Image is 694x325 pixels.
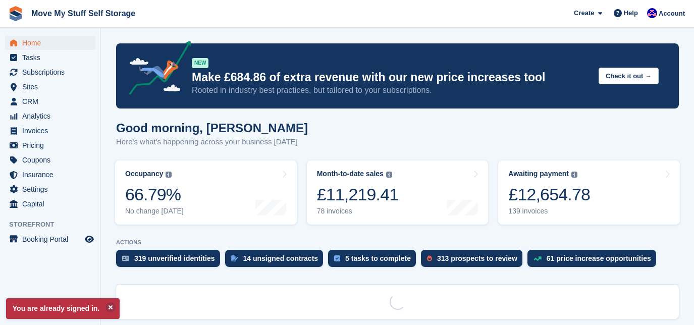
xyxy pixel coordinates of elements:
span: CRM [22,94,83,109]
div: Awaiting payment [508,170,569,178]
a: menu [5,124,95,138]
span: Capital [22,197,83,211]
div: 66.79% [125,184,184,205]
div: 313 prospects to review [437,254,517,262]
a: 61 price increase opportunities [527,250,661,272]
a: menu [5,80,95,94]
p: Make £684.86 of extra revenue with our new price increases tool [192,70,591,85]
a: Awaiting payment £12,654.78 139 invoices [498,160,680,225]
span: Create [574,8,594,18]
div: £11,219.41 [317,184,399,205]
img: verify_identity-adf6edd0f0f0b5bbfe63781bf79b02c33cf7c696d77639b501bdc392416b5a36.svg [122,255,129,261]
div: NEW [192,58,208,68]
a: Month-to-date sales £11,219.41 78 invoices [307,160,489,225]
img: task-75834270c22a3079a89374b754ae025e5fb1db73e45f91037f5363f120a921f8.svg [334,255,340,261]
span: Settings [22,182,83,196]
a: Preview store [83,233,95,245]
a: menu [5,232,95,246]
div: 139 invoices [508,207,590,215]
a: menu [5,168,95,182]
a: Occupancy 66.79% No change [DATE] [115,160,297,225]
div: 61 price increase opportunities [547,254,651,262]
a: menu [5,138,95,152]
span: Tasks [22,50,83,65]
img: icon-info-grey-7440780725fd019a000dd9b08b2336e03edf1995a4989e88bcd33f0948082b44.svg [571,172,577,178]
div: Occupancy [125,170,163,178]
p: Here's what's happening across your business [DATE] [116,136,308,148]
img: stora-icon-8386f47178a22dfd0bd8f6a31ec36ba5ce8667c1dd55bd0f319d3a0aa187defe.svg [8,6,23,21]
div: 319 unverified identities [134,254,215,262]
img: contract_signature_icon-13c848040528278c33f63329250d36e43548de30e8caae1d1a13099fd9432cc5.svg [231,255,238,261]
a: menu [5,94,95,109]
p: You are already signed in. [6,298,120,319]
span: Storefront [9,220,100,230]
p: Rooted in industry best practices, but tailored to your subscriptions. [192,85,591,96]
div: 78 invoices [317,207,399,215]
a: menu [5,182,95,196]
span: Coupons [22,153,83,167]
span: Home [22,36,83,50]
a: Move My Stuff Self Storage [27,5,139,22]
p: ACTIONS [116,239,679,246]
div: 5 tasks to complete [345,254,411,262]
span: Sites [22,80,83,94]
a: menu [5,36,95,50]
div: £12,654.78 [508,184,590,205]
a: menu [5,65,95,79]
a: menu [5,197,95,211]
img: price-adjustments-announcement-icon-8257ccfd72463d97f412b2fc003d46551f7dbcb40ab6d574587a9cd5c0d94... [121,41,191,98]
a: menu [5,50,95,65]
h1: Good morning, [PERSON_NAME] [116,121,308,135]
span: Invoices [22,124,83,138]
img: icon-info-grey-7440780725fd019a000dd9b08b2336e03edf1995a4989e88bcd33f0948082b44.svg [166,172,172,178]
img: icon-info-grey-7440780725fd019a000dd9b08b2336e03edf1995a4989e88bcd33f0948082b44.svg [386,172,392,178]
a: 14 unsigned contracts [225,250,329,272]
span: Insurance [22,168,83,182]
div: Month-to-date sales [317,170,384,178]
div: No change [DATE] [125,207,184,215]
span: Analytics [22,109,83,123]
a: menu [5,109,95,123]
img: Jade Whetnall [647,8,657,18]
a: 313 prospects to review [421,250,527,272]
button: Check it out → [599,68,659,84]
a: menu [5,153,95,167]
span: Pricing [22,138,83,152]
span: Subscriptions [22,65,83,79]
div: 14 unsigned contracts [243,254,318,262]
a: 319 unverified identities [116,250,225,272]
a: 5 tasks to complete [328,250,421,272]
span: Account [659,9,685,19]
span: Help [624,8,638,18]
span: Booking Portal [22,232,83,246]
img: price_increase_opportunities-93ffe204e8149a01c8c9dc8f82e8f89637d9d84a8eef4429ea346261dce0b2c0.svg [533,256,542,261]
img: prospect-51fa495bee0391a8d652442698ab0144808aea92771e9ea1ae160a38d050c398.svg [427,255,432,261]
